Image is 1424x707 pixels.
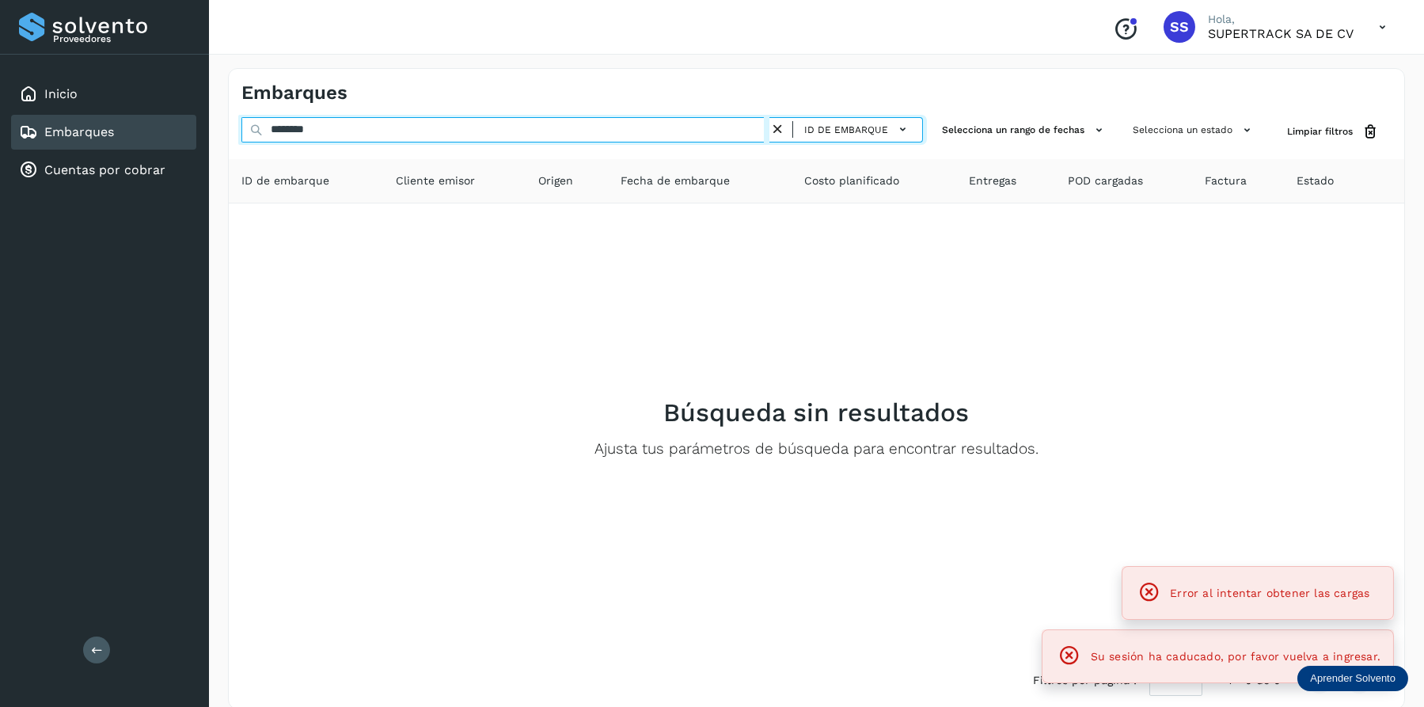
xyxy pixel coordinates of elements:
span: ID de embarque [804,123,888,137]
button: Selecciona un rango de fechas [936,117,1114,143]
p: Aprender Solvento [1310,672,1396,685]
button: Limpiar filtros [1274,117,1392,146]
span: Origen [538,173,573,189]
span: Fecha de embarque [621,173,730,189]
button: ID de embarque [799,118,916,141]
div: Inicio [11,77,196,112]
span: Estado [1297,173,1334,189]
div: Aprender Solvento [1297,666,1408,691]
p: Ajusta tus parámetros de búsqueda para encontrar resultados. [594,440,1039,458]
p: Hola, [1208,13,1354,26]
span: Error al intentar obtener las cargas [1170,587,1369,599]
div: Cuentas por cobrar [11,153,196,188]
a: Cuentas por cobrar [44,162,165,177]
h2: Búsqueda sin resultados [664,397,970,428]
span: Filtros por página : [1033,672,1137,689]
button: Selecciona un estado [1126,117,1262,143]
span: ID de embarque [241,173,329,189]
span: Cliente emisor [396,173,475,189]
h4: Embarques [241,82,347,105]
span: POD cargadas [1068,173,1143,189]
a: Embarques [44,124,114,139]
p: Proveedores [53,33,190,44]
span: Limpiar filtros [1287,124,1353,139]
a: Inicio [44,86,78,101]
p: SUPERTRACK SA DE CV [1208,26,1354,41]
span: Costo planificado [804,173,899,189]
span: Factura [1205,173,1247,189]
span: Su sesión ha caducado, por favor vuelva a ingresar. [1091,650,1380,663]
div: Embarques [11,115,196,150]
span: Entregas [969,173,1016,189]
